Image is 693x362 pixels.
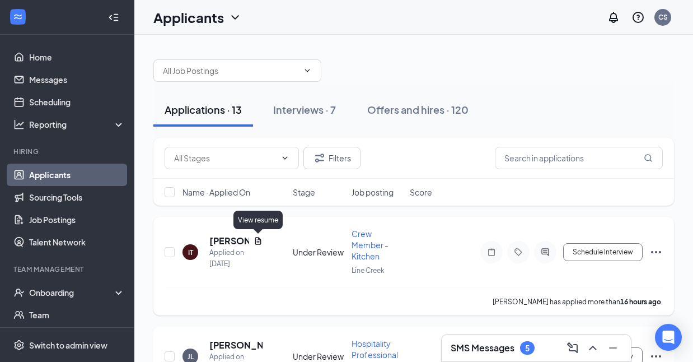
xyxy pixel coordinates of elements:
a: Applicants [29,164,125,186]
svg: ChevronDown [280,154,289,163]
a: Sourcing Tools [29,186,125,208]
svg: Settings [13,340,25,351]
div: Open Intercom Messenger [655,324,682,351]
svg: Filter [313,151,326,165]
input: All Stages [174,152,276,164]
button: Minimize [604,339,622,357]
span: Name · Applied On [182,187,250,198]
div: Switch to admin view [29,340,107,351]
h5: [PERSON_NAME] [209,235,249,247]
svg: Analysis [13,119,25,130]
span: Hospitality Professional [352,338,398,360]
a: Home [29,46,125,68]
svg: MagnifyingGlass [644,154,653,163]
b: 16 hours ago [620,298,661,306]
div: CS [658,12,668,22]
input: Search in applications [495,147,663,169]
div: Offers and hires · 120 [367,103,469,117]
div: View resume [233,211,283,229]
span: Crew Member - Kitchen [352,229,388,261]
svg: Notifications [607,11,620,24]
svg: QuestionInfo [631,11,645,24]
div: Hiring [13,147,123,156]
div: Under Review [293,351,345,362]
button: Filter Filters [303,147,360,169]
svg: Ellipses [649,245,663,259]
span: Score [410,187,432,198]
span: Job posting [352,187,394,198]
span: Stage [293,187,315,198]
svg: Note [485,248,498,257]
div: Applied on [DATE] [209,247,263,270]
p: [PERSON_NAME] has applied more than . [493,297,663,307]
button: Schedule Interview [563,243,643,261]
svg: ActiveChat [539,248,552,257]
svg: ChevronDown [303,66,312,75]
span: Line Creek [352,266,385,275]
svg: WorkstreamLogo [12,11,24,22]
div: Applications · 13 [165,103,242,117]
div: JL [188,352,194,361]
div: Interviews · 7 [273,103,336,117]
svg: ChevronDown [228,11,242,24]
svg: Minimize [606,341,620,355]
svg: ChevronUp [586,341,600,355]
div: Team Management [13,264,123,274]
a: Job Postings [29,208,125,231]
a: DocumentsCrown [29,326,125,349]
a: Talent Network [29,231,125,253]
div: Onboarding [29,287,115,298]
svg: ComposeMessage [566,341,579,355]
a: Team [29,304,125,326]
div: Under Review [293,247,345,258]
svg: UserCheck [13,287,25,298]
div: IT [188,248,193,257]
a: Messages [29,68,125,91]
svg: Collapse [108,12,119,23]
h3: SMS Messages [451,342,514,354]
div: Reporting [29,119,125,130]
h1: Applicants [153,8,224,27]
svg: Tag [512,248,525,257]
input: All Job Postings [163,64,298,77]
a: Scheduling [29,91,125,113]
div: 5 [525,344,530,353]
button: ChevronUp [584,339,602,357]
svg: Document [254,236,263,245]
button: ComposeMessage [564,339,582,357]
h5: [PERSON_NAME] [209,339,263,351]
